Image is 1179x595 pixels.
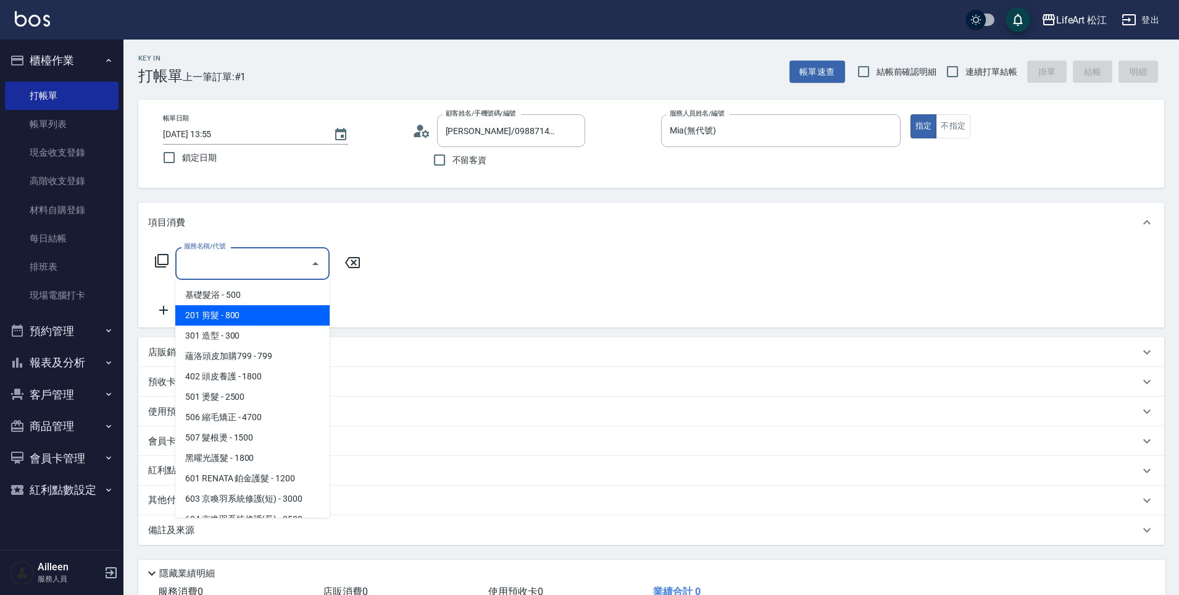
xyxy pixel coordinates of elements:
[175,285,330,305] span: 基礎髮浴 - 500
[936,114,970,138] button: 不指定
[175,326,330,346] span: 301 造型 - 300
[182,151,217,164] span: 鎖定日期
[163,124,321,145] input: YYYY/MM/DD hh:mm
[326,120,356,150] button: Choose date, selected date is 2025-09-26
[670,109,724,118] label: 服務人員姓名/編號
[148,346,185,359] p: 店販銷售
[175,448,330,468] span: 黑曜光護髮 - 1800
[38,573,101,584] p: 服務人員
[965,65,1017,78] span: 連續打單結帳
[452,154,487,167] span: 不留客資
[148,464,222,478] p: 紅利點數
[138,426,1164,456] div: 會員卡銷售
[5,253,119,281] a: 排班表
[5,379,119,411] button: 客戶管理
[138,54,183,62] h2: Key In
[175,387,330,407] span: 501 燙髮 - 2500
[5,196,119,224] a: 材料自購登錄
[183,69,246,85] span: 上一筆訂單:#1
[138,337,1164,367] div: 店販銷售
[5,281,119,310] a: 現場電腦打卡
[163,114,189,123] label: 帳單日期
[446,109,516,118] label: 顧客姓名/手機號碼/編號
[138,456,1164,486] div: 紅利點數剩餘點數: 0
[306,254,325,274] button: Close
[148,435,194,448] p: 會員卡銷售
[1006,7,1030,32] button: save
[5,110,119,138] a: 帳單列表
[159,567,215,580] p: 隱藏業績明細
[175,305,330,326] span: 201 剪髮 - 800
[138,367,1164,397] div: 預收卡販賣
[175,509,330,530] span: 604 京喚羽系統修護(長) - 3500
[877,65,937,78] span: 結帳前確認明細
[5,347,119,379] button: 報表及分析
[5,44,119,77] button: 櫃檯作業
[5,410,119,442] button: 商品管理
[148,376,194,389] p: 預收卡販賣
[148,494,262,507] p: 其他付款方式
[910,114,937,138] button: 指定
[138,203,1164,242] div: 項目消費
[138,67,183,85] h3: 打帳單
[15,11,50,27] img: Logo
[175,366,330,387] span: 402 頭皮養護 - 1800
[138,486,1164,515] div: 其他付款方式入金可用餘額: 0
[148,524,194,537] p: 備註及來源
[1036,7,1112,33] button: LifeArt 松江
[1056,12,1107,28] div: LifeArt 松江
[175,489,330,509] span: 603 京喚羽系統修護(短) - 3000
[38,561,101,573] h5: Ailleen
[5,82,119,110] a: 打帳單
[138,397,1164,426] div: 使用預收卡
[184,242,225,251] label: 服務名稱/代號
[5,224,119,253] a: 每日結帳
[5,315,119,347] button: 預約管理
[789,61,845,83] button: 帳單速查
[5,167,119,195] a: 高階收支登錄
[5,442,119,475] button: 會員卡管理
[175,407,330,428] span: 506 縮毛矯正 - 4700
[175,468,330,489] span: 601 RENATA 鉑金護髮 - 1200
[5,474,119,506] button: 紅利點數設定
[148,216,185,229] p: 項目消費
[175,346,330,366] span: 蘊洛頭皮加購799 - 799
[5,138,119,167] a: 現金收支登錄
[148,405,194,418] p: 使用預收卡
[1117,9,1164,32] button: 登出
[175,428,330,448] span: 507 髮根燙 - 1500
[10,560,35,585] img: Person
[138,515,1164,545] div: 備註及來源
